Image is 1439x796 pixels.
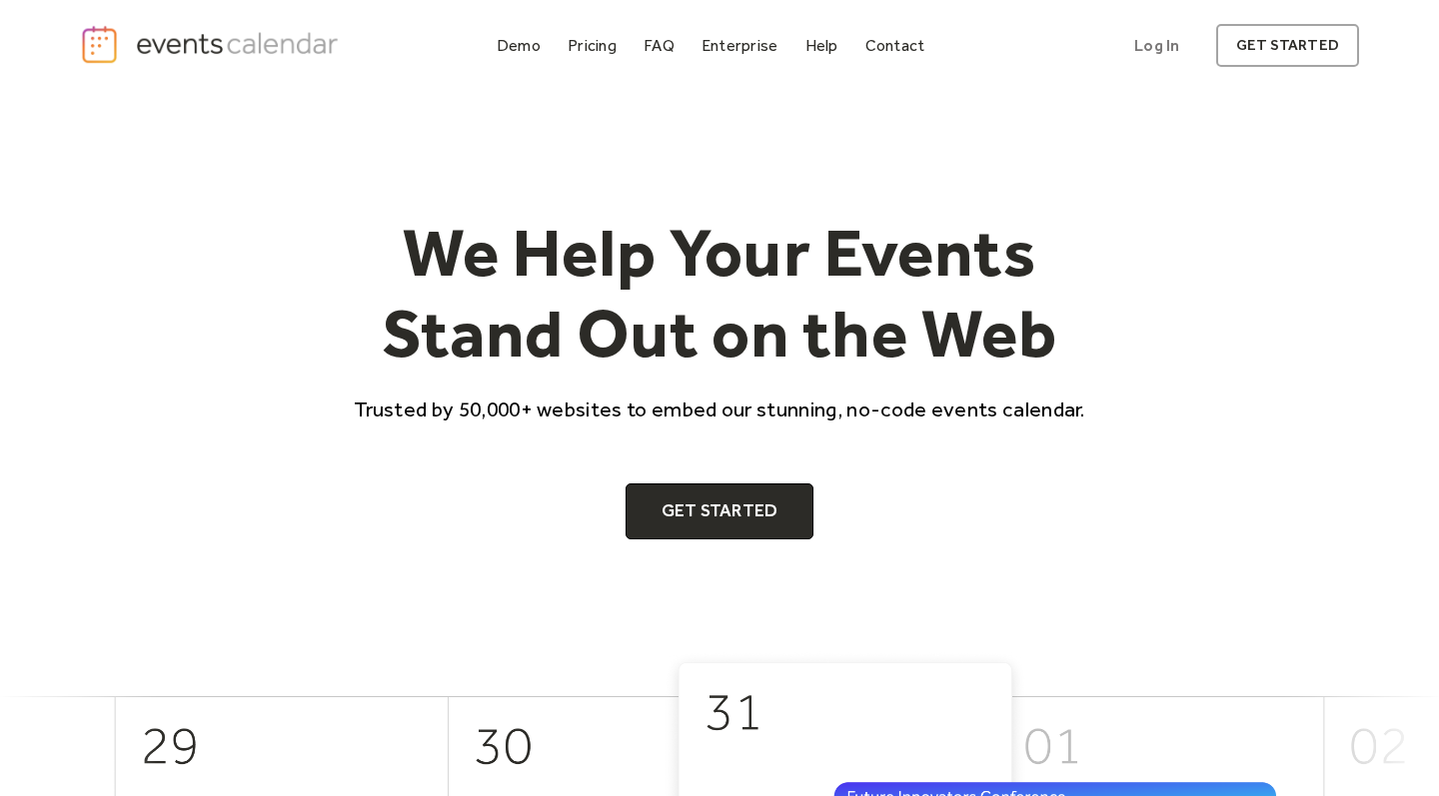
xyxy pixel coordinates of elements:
div: Demo [497,40,541,51]
div: Enterprise [702,40,777,51]
a: Help [797,32,846,59]
a: Enterprise [694,32,785,59]
a: Demo [489,32,549,59]
a: Log In [1114,24,1199,67]
a: Contact [857,32,933,59]
a: get started [1216,24,1359,67]
div: FAQ [644,40,675,51]
a: home [80,24,344,65]
h1: We Help Your Events Stand Out on the Web [336,212,1103,375]
a: Pricing [560,32,625,59]
div: Contact [865,40,925,51]
div: Help [805,40,838,51]
div: Pricing [568,40,617,51]
a: FAQ [636,32,683,59]
p: Trusted by 50,000+ websites to embed our stunning, no-code events calendar. [336,395,1103,423]
a: Get Started [626,483,814,539]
